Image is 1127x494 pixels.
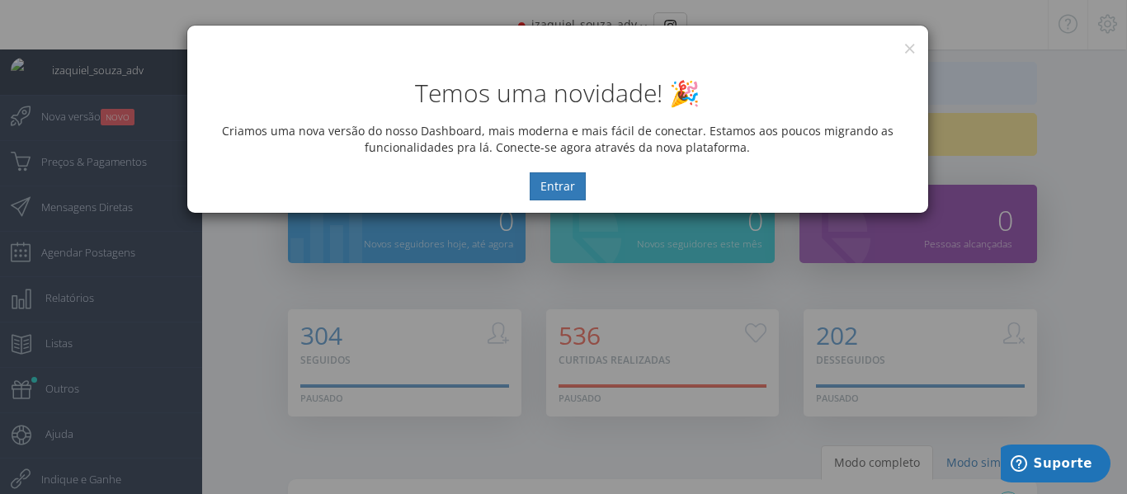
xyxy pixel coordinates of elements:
iframe: Abre um widget para que você possa encontrar mais informações [1001,445,1110,486]
p: Criamos uma nova versão do nosso Dashboard, mais moderna e mais fácil de conectar. Estamos aos po... [200,123,916,156]
h2: Temos uma novidade! 🎉 [200,79,916,106]
button: × [903,37,916,59]
button: Entrar [530,172,586,200]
